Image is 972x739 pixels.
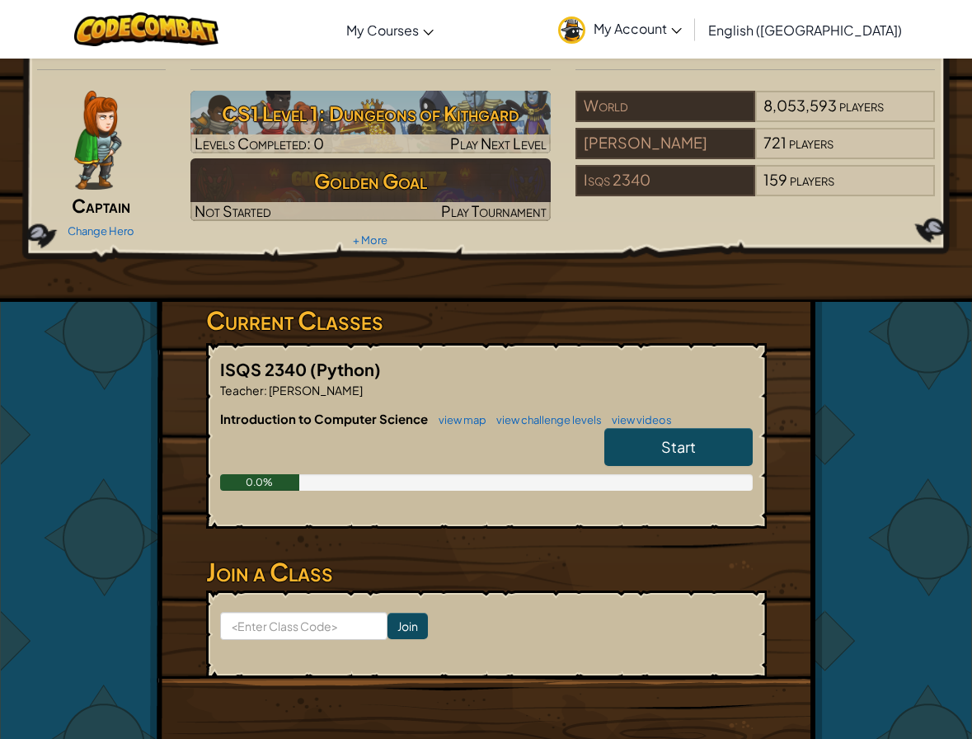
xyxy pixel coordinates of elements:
a: World8,053,593players [575,106,936,125]
div: World [575,91,755,122]
span: Teacher [220,383,264,398]
span: English ([GEOGRAPHIC_DATA]) [708,21,902,39]
span: 8,053,593 [763,96,837,115]
span: 721 [763,133,787,152]
h3: Golden Goal [190,162,551,200]
a: view videos [603,413,672,426]
span: players [839,96,884,115]
a: Isqs 2340159players [575,181,936,200]
span: : [264,383,267,398]
a: + More [353,233,387,247]
img: CodeCombat logo [74,12,218,46]
span: ISQS 2340 [220,359,310,379]
span: players [790,170,834,189]
a: view map [430,413,486,426]
a: Play Next Level [190,91,551,153]
a: My Account [550,3,690,55]
img: avatar [558,16,585,44]
div: [PERSON_NAME] [575,128,755,159]
h3: CS1 Level 1: Dungeons of Kithgard [190,95,551,132]
img: CS1 Level 1: Dungeons of Kithgard [190,91,551,153]
a: Golden GoalNot StartedPlay Tournament [190,158,551,221]
a: English ([GEOGRAPHIC_DATA]) [700,7,910,52]
span: [PERSON_NAME] [267,383,363,398]
span: Play Tournament [441,201,547,220]
span: Levels Completed: 0 [195,134,324,153]
span: My Courses [346,21,419,39]
span: Start [661,437,696,456]
div: 0.0% [220,474,300,491]
input: <Enter Class Code> [220,612,387,640]
a: view challenge levels [488,413,602,426]
span: (Python) [310,359,381,379]
span: 159 [763,170,787,189]
img: Golden Goal [190,158,551,221]
h3: Join a Class [206,553,767,591]
span: players [789,133,833,152]
a: [PERSON_NAME]721players [575,144,936,162]
input: Join [387,613,428,639]
span: Not Started [195,201,271,220]
span: Captain [72,194,130,217]
a: My Courses [338,7,442,52]
span: Introduction to Computer Science [220,411,430,426]
img: captain-pose.png [74,91,121,190]
h3: Current Classes [206,302,767,339]
div: Isqs 2340 [575,165,755,196]
a: Change Hero [68,224,134,238]
span: My Account [594,20,682,37]
span: Play Next Level [450,134,547,153]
